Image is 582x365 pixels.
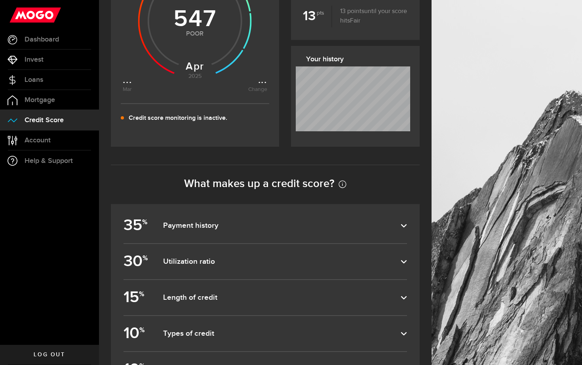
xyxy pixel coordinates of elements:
[163,221,401,231] dfn: Payment history
[139,326,145,335] sup: %
[25,56,44,63] span: Invest
[332,7,408,26] p: until your score hits
[163,293,401,303] dfn: Length of credit
[143,254,148,263] sup: %
[124,249,149,274] b: 30
[111,177,420,190] h2: What makes up a credit score?
[124,285,149,310] b: 15
[124,321,149,346] b: 10
[25,137,51,144] span: Account
[124,213,149,238] b: 35
[25,36,59,43] span: Dashboard
[25,76,43,83] span: Loans
[34,352,65,357] span: Log out
[139,290,144,299] sup: %
[163,329,401,339] dfn: Types of credit
[25,96,55,104] span: Mortgage
[303,6,332,27] b: 13
[142,218,147,227] sup: %
[350,18,360,24] span: Fair
[129,113,227,123] p: Credit score monitoring is inactive.
[306,53,410,66] h3: Your history
[163,257,401,267] dfn: Utilization ratio
[25,117,64,124] span: Credit Score
[25,157,73,165] span: Help & Support
[340,8,364,15] span: 13 points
